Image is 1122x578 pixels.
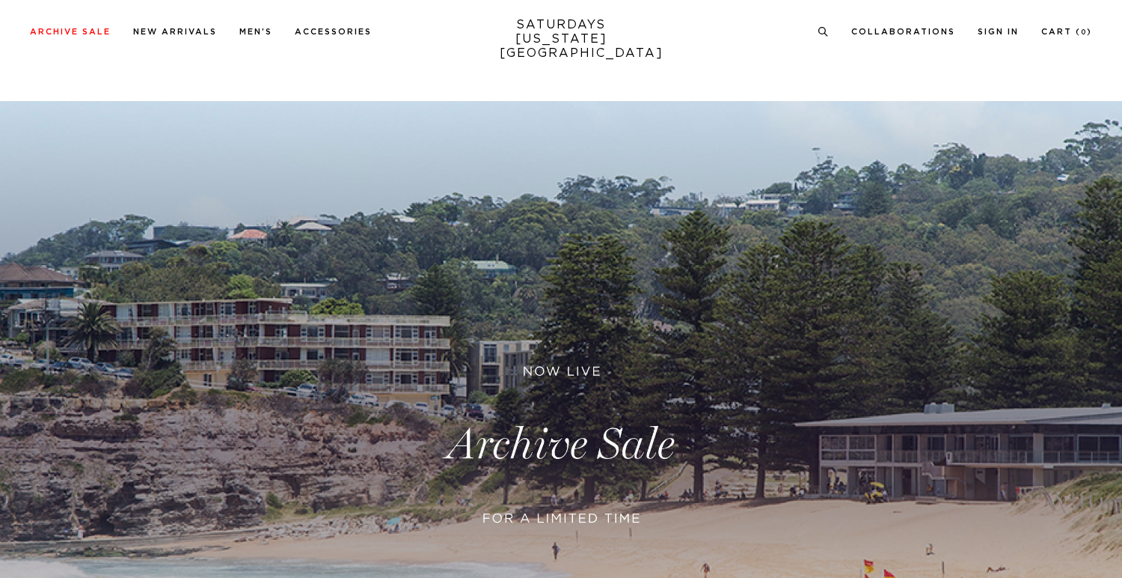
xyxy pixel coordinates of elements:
a: Cart (0) [1041,28,1092,36]
a: Sign In [978,28,1019,36]
a: New Arrivals [133,28,217,36]
a: SATURDAYS[US_STATE][GEOGRAPHIC_DATA] [500,18,623,61]
a: Collaborations [851,28,955,36]
a: Archive Sale [30,28,111,36]
a: Accessories [295,28,372,36]
a: Men's [239,28,272,36]
small: 0 [1081,29,1087,36]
